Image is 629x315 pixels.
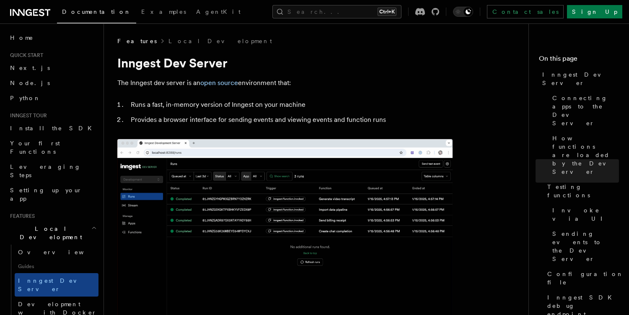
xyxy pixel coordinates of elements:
[15,273,98,297] a: Inngest Dev Server
[549,131,619,179] a: How functions are loaded by the Dev Server
[10,34,34,42] span: Home
[196,8,241,15] span: AgentKit
[549,203,619,226] a: Invoke via UI
[7,112,47,119] span: Inngest tour
[62,8,131,15] span: Documentation
[10,65,50,71] span: Next.js
[7,221,98,245] button: Local Development
[10,95,41,101] span: Python
[539,54,619,67] h4: On this page
[10,187,82,202] span: Setting up your app
[117,77,453,89] p: The Inngest dev server is an environment that:
[7,121,98,136] a: Install the SDK
[547,270,624,287] span: Configuration file
[552,206,619,223] span: Invoke via UI
[7,136,98,159] a: Your first Functions
[547,183,619,199] span: Testing functions
[57,3,136,23] a: Documentation
[141,8,186,15] span: Examples
[18,277,90,292] span: Inngest Dev Server
[10,125,97,132] span: Install the SDK
[567,5,622,18] a: Sign Up
[453,7,473,17] button: Toggle dark mode
[549,226,619,266] a: Sending events to the Dev Server
[7,213,35,219] span: Features
[552,94,619,127] span: Connecting apps to the Dev Server
[544,266,619,290] a: Configuration file
[487,5,564,18] a: Contact sales
[136,3,191,23] a: Examples
[378,8,396,16] kbd: Ctrl+K
[15,245,98,260] a: Overview
[18,249,104,256] span: Overview
[168,37,272,45] a: Local Development
[128,114,453,126] li: Provides a browser interface for sending events and viewing events and function runs
[549,90,619,131] a: Connecting apps to the Dev Server
[7,159,98,183] a: Leveraging Steps
[7,30,98,45] a: Home
[7,183,98,206] a: Setting up your app
[10,163,81,178] span: Leveraging Steps
[7,52,43,59] span: Quick start
[7,90,98,106] a: Python
[544,179,619,203] a: Testing functions
[191,3,246,23] a: AgentKit
[117,37,157,45] span: Features
[7,225,91,241] span: Local Development
[10,80,50,86] span: Node.js
[7,75,98,90] a: Node.js
[7,60,98,75] a: Next.js
[272,5,401,18] button: Search...Ctrl+K
[117,55,453,70] h1: Inngest Dev Server
[552,230,619,263] span: Sending events to the Dev Server
[552,134,619,176] span: How functions are loaded by the Dev Server
[10,140,60,155] span: Your first Functions
[128,99,453,111] li: Runs a fast, in-memory version of Inngest on your machine
[15,260,98,273] span: Guides
[542,70,619,87] span: Inngest Dev Server
[539,67,619,90] a: Inngest Dev Server
[200,79,238,87] a: open source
